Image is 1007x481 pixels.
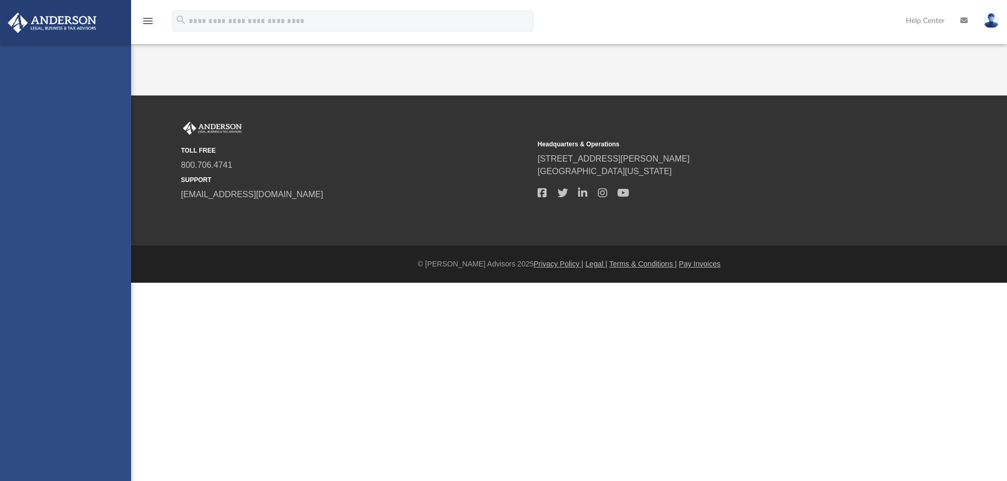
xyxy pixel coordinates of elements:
div: © [PERSON_NAME] Advisors 2025 [131,259,1007,270]
img: Anderson Advisors Platinum Portal [181,122,244,135]
a: 800.706.4741 [181,161,232,169]
i: menu [142,15,154,27]
a: menu [142,20,154,27]
a: [EMAIL_ADDRESS][DOMAIN_NAME] [181,190,323,199]
a: Privacy Policy | [534,260,584,268]
img: Anderson Advisors Platinum Portal [5,13,100,33]
i: search [175,14,187,26]
img: User Pic [983,13,999,28]
a: [GEOGRAPHIC_DATA][US_STATE] [538,167,672,176]
small: SUPPORT [181,175,530,185]
small: Headquarters & Operations [538,140,887,149]
a: Pay Invoices [679,260,720,268]
a: Terms & Conditions | [609,260,677,268]
a: Legal | [585,260,607,268]
small: TOLL FREE [181,146,530,155]
a: [STREET_ADDRESS][PERSON_NAME] [538,154,690,163]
